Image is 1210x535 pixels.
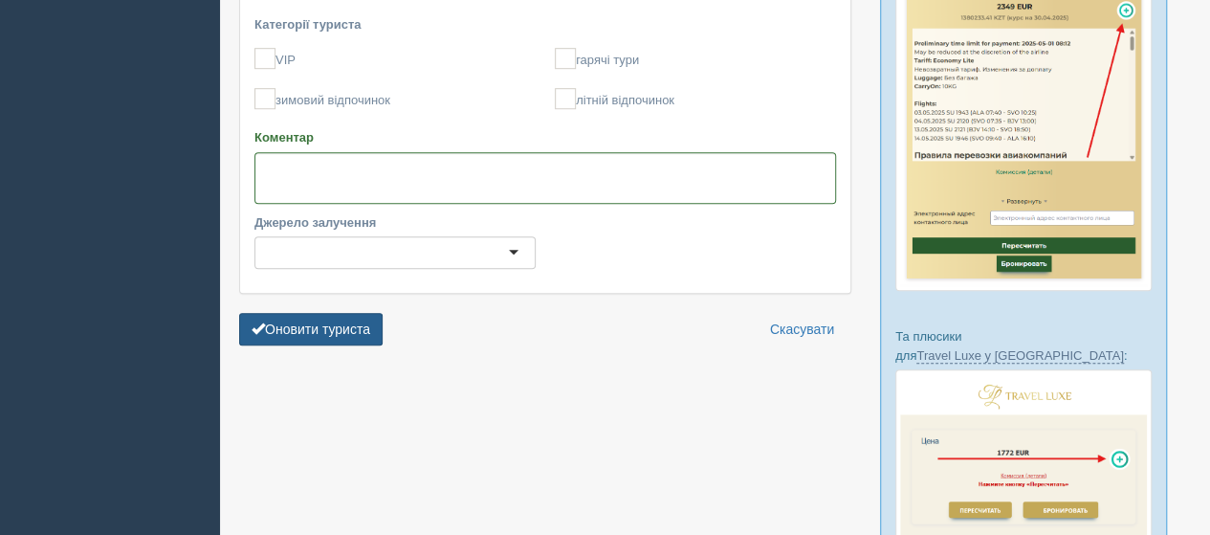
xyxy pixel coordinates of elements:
label: гарячі тури [555,48,836,69]
button: Оновити туриста [239,313,383,346]
label: літній відпочинок [555,88,836,109]
label: зимовий відпочинок [254,88,536,109]
label: Категорії туриста [254,15,836,33]
a: Travel Luxe у [GEOGRAPHIC_DATA] [916,348,1123,364]
label: Джерело залучення [254,213,536,232]
p: Та плюсики для : [895,327,1152,364]
a: Скасувати [758,313,847,346]
label: VIP [254,48,536,69]
label: Коментар [254,128,836,146]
